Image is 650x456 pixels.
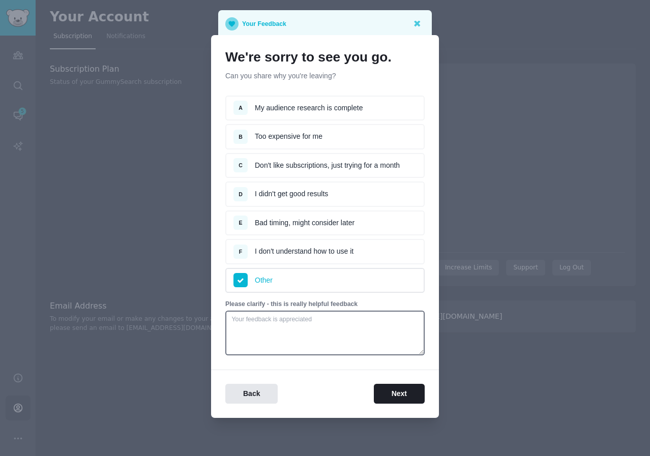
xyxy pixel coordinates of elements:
[239,191,243,197] span: D
[239,134,243,140] span: B
[239,220,242,226] span: E
[239,249,242,255] span: F
[225,49,425,66] h1: We're sorry to see you go.
[225,384,278,404] button: Back
[239,162,243,168] span: C
[239,105,243,111] span: A
[225,71,425,81] p: Can you share why you're leaving?
[242,17,286,31] p: Your Feedback
[225,300,425,309] p: Please clarify - this is really helpful feedback
[374,384,425,404] button: Next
